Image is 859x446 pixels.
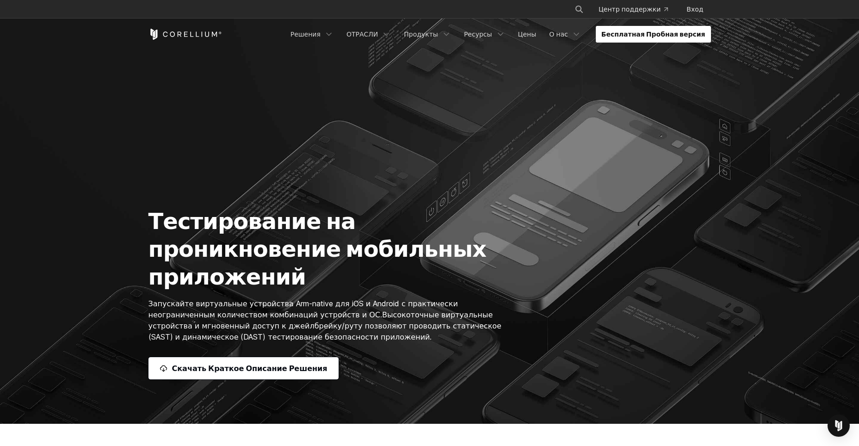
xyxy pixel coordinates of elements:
ya-tr-span: Бесплатная Пробная версия [601,30,705,39]
a: Скачать Краткое Описание Решения [148,357,339,379]
ya-tr-span: Ресурсы [464,30,492,39]
button: Поиск [571,1,587,18]
a: Дом Кореллиума [148,29,222,40]
ya-tr-span: Запускайте виртуальные устройства Arm-native для iOS и Android с практически неограниченным колич... [148,299,458,319]
div: Навигационное меню [285,26,711,43]
ya-tr-span: Высокоточные виртуальные устройства и мгновенный доступ к джейлбрейку/руту позволяют проводить ст... [148,310,501,341]
ya-tr-span: Скачать Краткое Описание Решения [172,363,328,374]
ya-tr-span: Центр поддержки [599,5,661,14]
ya-tr-span: Решения [290,30,321,39]
ya-tr-span: ОТРАСЛИ [346,30,378,39]
ya-tr-span: О нас [549,30,568,39]
div: Откройте Интерком-Мессенджер [828,415,850,437]
ya-tr-span: Продукты [404,30,438,39]
div: Навигационное меню [563,1,711,18]
ya-tr-span: Цены [518,30,537,39]
ya-tr-span: Тестирование на проникновение мобильных приложений [148,207,487,290]
ya-tr-span: Вход [686,5,703,14]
